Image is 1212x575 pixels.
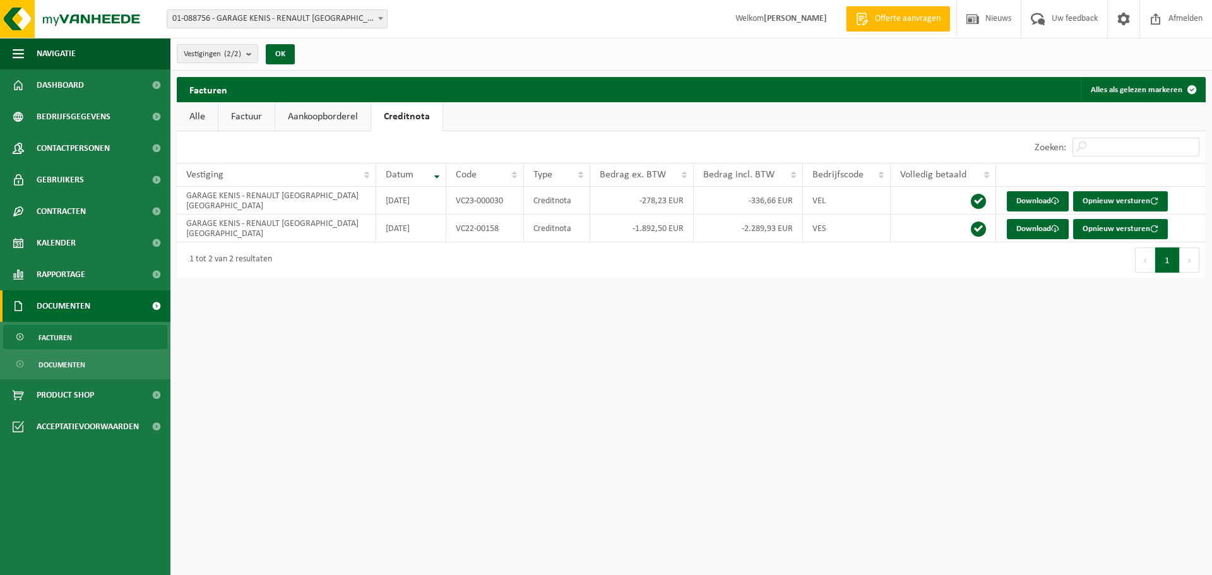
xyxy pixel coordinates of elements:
button: Opnieuw versturen [1073,219,1168,239]
a: Documenten [3,352,167,376]
span: Bedrag incl. BTW [703,170,775,180]
td: -2.289,93 EUR [694,215,803,242]
span: Acceptatievoorwaarden [37,411,139,442]
a: Facturen [3,325,167,349]
span: Bedrag ex. BTW [600,170,666,180]
td: [DATE] [376,215,446,242]
td: Creditnota [524,187,590,215]
button: Opnieuw versturen [1073,191,1168,211]
span: Product Shop [37,379,94,411]
span: 01-088756 - GARAGE KENIS - RENAULT ANTWERPEN NV - ANTWERPEN [167,10,387,28]
span: Documenten [39,353,85,377]
a: Creditnota [371,102,443,131]
button: OK [266,44,295,64]
span: Bedrijfsgegevens [37,101,110,133]
a: Download [1007,219,1069,239]
span: Kalender [37,227,76,259]
button: 1 [1155,247,1180,273]
td: Creditnota [524,215,590,242]
span: Volledig betaald [900,170,966,180]
button: Next [1180,247,1199,273]
h2: Facturen [177,77,240,102]
button: Previous [1135,247,1155,273]
a: Factuur [218,102,275,131]
span: Bedrijfscode [812,170,864,180]
span: Rapportage [37,259,85,290]
span: Gebruikers [37,164,84,196]
span: Contactpersonen [37,133,110,164]
strong: [PERSON_NAME] [764,14,827,23]
span: Navigatie [37,38,76,69]
button: Alles als gelezen markeren [1081,77,1204,102]
span: Documenten [37,290,90,322]
span: Dashboard [37,69,84,101]
td: GARAGE KENIS - RENAULT [GEOGRAPHIC_DATA] [GEOGRAPHIC_DATA] [177,187,376,215]
label: Zoeken: [1035,143,1066,153]
a: Alle [177,102,218,131]
td: VEL [803,187,891,215]
span: Facturen [39,326,72,350]
td: VC22-00158 [446,215,524,242]
span: Type [533,170,552,180]
td: VES [803,215,891,242]
span: Vestiging [186,170,223,180]
button: Vestigingen(2/2) [177,44,258,63]
div: 1 tot 2 van 2 resultaten [183,249,272,271]
td: [DATE] [376,187,446,215]
a: Offerte aanvragen [846,6,950,32]
span: Contracten [37,196,86,227]
count: (2/2) [224,50,241,58]
span: Datum [386,170,413,180]
td: -278,23 EUR [590,187,694,215]
span: 01-088756 - GARAGE KENIS - RENAULT ANTWERPEN NV - ANTWERPEN [167,9,388,28]
td: GARAGE KENIS - RENAULT [GEOGRAPHIC_DATA] [GEOGRAPHIC_DATA] [177,215,376,242]
span: Vestigingen [184,45,241,64]
a: Download [1007,191,1069,211]
td: -1.892,50 EUR [590,215,694,242]
span: Offerte aanvragen [872,13,944,25]
td: VC23-000030 [446,187,524,215]
td: -336,66 EUR [694,187,803,215]
a: Aankoopborderel [275,102,371,131]
span: Code [456,170,477,180]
